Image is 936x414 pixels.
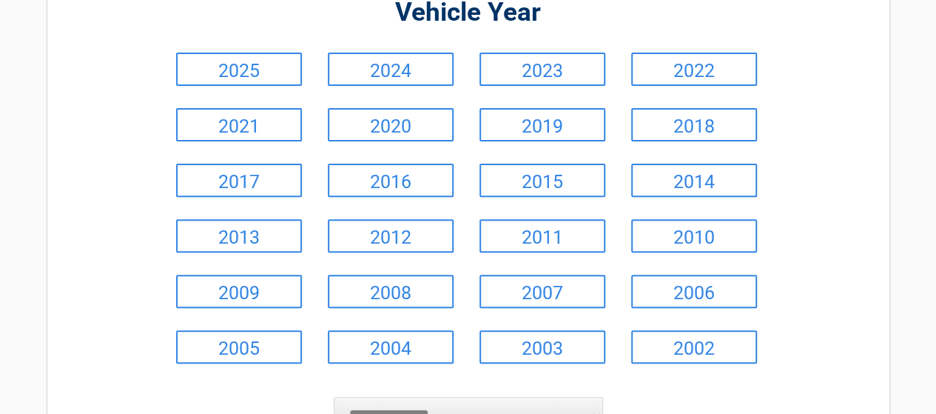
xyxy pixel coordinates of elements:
a: 2014 [631,164,757,197]
a: 2004 [328,330,454,364]
a: 2021 [176,108,302,141]
a: 2009 [176,275,302,308]
a: 2007 [479,275,605,308]
a: 2005 [176,330,302,364]
a: 2023 [479,53,605,86]
a: 2002 [631,330,757,364]
a: 2024 [328,53,454,86]
a: 2012 [328,219,454,253]
a: 2011 [479,219,605,253]
a: 2013 [176,219,302,253]
a: 2015 [479,164,605,197]
a: 2025 [176,53,302,86]
a: 2003 [479,330,605,364]
a: 2022 [631,53,757,86]
a: 2016 [328,164,454,197]
a: 2006 [631,275,757,308]
a: 2018 [631,108,757,141]
a: 2008 [328,275,454,308]
a: 2019 [479,108,605,141]
a: 2020 [328,108,454,141]
a: 2010 [631,219,757,253]
a: 2017 [176,164,302,197]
